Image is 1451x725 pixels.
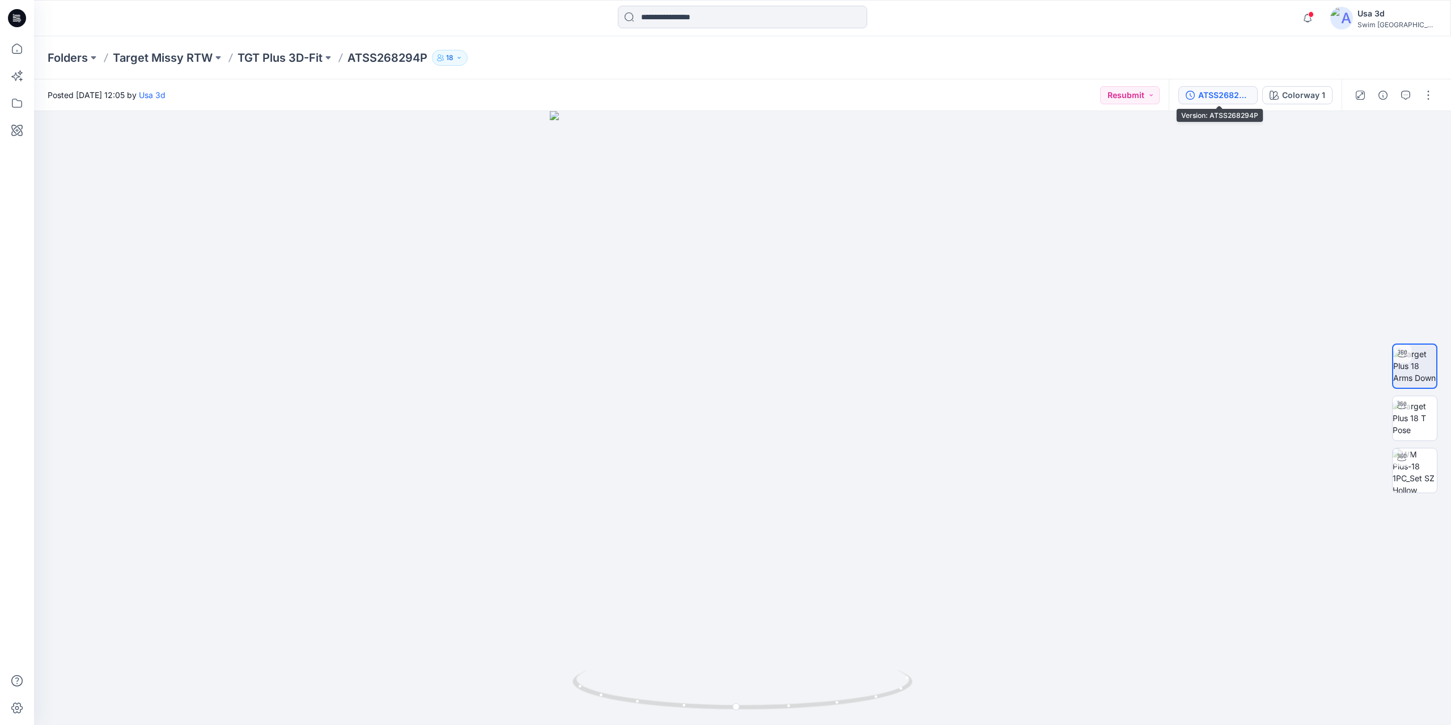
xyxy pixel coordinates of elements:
div: Usa 3d [1357,7,1437,20]
button: ATSS268294P [1178,86,1258,104]
div: ATSS268294P [1198,89,1250,101]
button: Details [1374,86,1392,104]
button: Colorway 1 [1262,86,1333,104]
button: 18 [432,50,468,66]
div: Colorway 1 [1282,89,1325,101]
p: 18 [446,52,453,64]
a: Usa 3d [139,90,166,100]
a: TGT Plus 3D-Fit [237,50,323,66]
img: Target Plus 18 T Pose [1393,400,1437,436]
img: WM Plus-18 1PC_Set SZ Hollow [1393,448,1437,493]
a: Folders [48,50,88,66]
span: Posted [DATE] 12:05 by [48,89,166,101]
img: Target Plus 18 Arms Down [1393,348,1436,384]
div: Swim [GEOGRAPHIC_DATA] [1357,20,1437,29]
img: avatar [1330,7,1353,29]
a: Target Missy RTW [113,50,213,66]
p: ATSS268294P [347,50,427,66]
